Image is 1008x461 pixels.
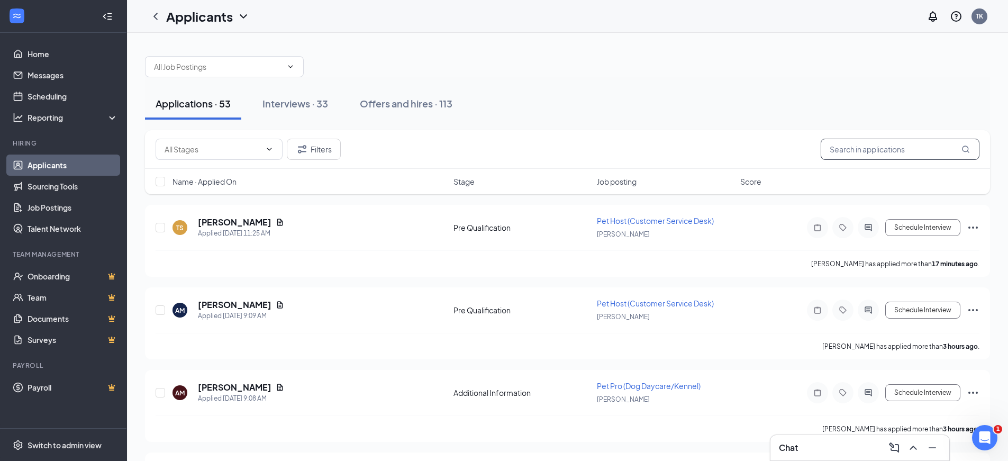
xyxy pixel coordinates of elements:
[779,442,798,454] h3: Chat
[28,176,118,197] a: Sourcing Tools
[967,221,979,234] svg: Ellipses
[28,112,119,123] div: Reporting
[102,11,113,22] svg: Collapse
[13,250,116,259] div: Team Management
[926,441,939,454] svg: Minimize
[166,7,233,25] h1: Applicants
[276,383,284,392] svg: Document
[198,393,284,404] div: Applied [DATE] 9:08 AM
[287,139,341,160] button: Filter Filters
[453,176,475,187] span: Stage
[972,425,997,450] iframe: Intercom live chat
[28,266,118,287] a: OnboardingCrown
[950,10,962,23] svg: QuestionInfo
[597,176,637,187] span: Job posting
[453,387,591,398] div: Additional Information
[198,299,271,311] h5: [PERSON_NAME]
[932,260,978,268] b: 17 minutes ago
[837,306,849,314] svg: Tag
[198,382,271,393] h5: [PERSON_NAME]
[175,306,185,315] div: AM
[13,139,116,148] div: Hiring
[276,218,284,227] svg: Document
[943,342,978,350] b: 3 hours ago
[907,441,920,454] svg: ChevronUp
[597,381,701,391] span: Pet Pro (Dog Daycare/Kennel)
[198,311,284,321] div: Applied [DATE] 9:09 AM
[453,305,591,315] div: Pre Qualification
[994,425,1002,433] span: 1
[28,155,118,176] a: Applicants
[888,441,901,454] svg: ComposeMessage
[961,145,970,153] svg: MagnifyingGlass
[976,12,983,21] div: TK
[360,97,452,110] div: Offers and hires · 113
[28,377,118,398] a: PayrollCrown
[28,440,102,450] div: Switch to admin view
[28,287,118,308] a: TeamCrown
[822,342,979,351] p: [PERSON_NAME] has applied more than .
[740,176,761,187] span: Score
[862,306,875,314] svg: ActiveChat
[885,384,960,401] button: Schedule Interview
[13,440,23,450] svg: Settings
[237,10,250,23] svg: ChevronDown
[597,216,714,225] span: Pet Host (Customer Service Desk)
[149,10,162,23] svg: ChevronLeft
[28,197,118,218] a: Job Postings
[924,439,941,456] button: Minimize
[885,302,960,319] button: Schedule Interview
[12,11,22,21] svg: WorkstreamLogo
[296,143,308,156] svg: Filter
[597,299,714,308] span: Pet Host (Customer Service Desk)
[822,424,979,433] p: [PERSON_NAME] has applied more than .
[265,145,274,153] svg: ChevronDown
[13,361,116,370] div: Payroll
[885,219,960,236] button: Schedule Interview
[276,301,284,309] svg: Document
[165,143,261,155] input: All Stages
[453,222,591,233] div: Pre Qualification
[28,65,118,86] a: Messages
[286,62,295,71] svg: ChevronDown
[811,259,979,268] p: [PERSON_NAME] has applied more than .
[927,10,939,23] svg: Notifications
[837,223,849,232] svg: Tag
[262,97,328,110] div: Interviews · 33
[943,425,978,433] b: 3 hours ago
[154,61,282,73] input: All Job Postings
[862,223,875,232] svg: ActiveChat
[811,388,824,397] svg: Note
[967,386,979,399] svg: Ellipses
[811,223,824,232] svg: Note
[28,86,118,107] a: Scheduling
[821,139,979,160] input: Search in applications
[198,228,284,239] div: Applied [DATE] 11:25 AM
[198,216,271,228] h5: [PERSON_NAME]
[597,230,650,238] span: [PERSON_NAME]
[905,439,922,456] button: ChevronUp
[172,176,237,187] span: Name · Applied On
[13,112,23,123] svg: Analysis
[156,97,231,110] div: Applications · 53
[862,388,875,397] svg: ActiveChat
[597,395,650,403] span: [PERSON_NAME]
[837,388,849,397] svg: Tag
[28,308,118,329] a: DocumentsCrown
[597,313,650,321] span: [PERSON_NAME]
[811,306,824,314] svg: Note
[28,329,118,350] a: SurveysCrown
[175,388,185,397] div: AM
[176,223,184,232] div: TS
[967,304,979,317] svg: Ellipses
[28,43,118,65] a: Home
[28,218,118,239] a: Talent Network
[886,439,903,456] button: ComposeMessage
